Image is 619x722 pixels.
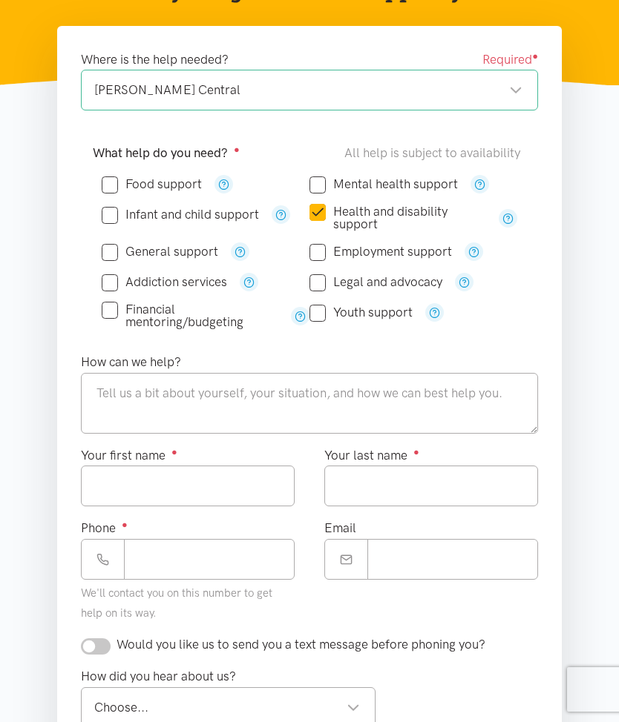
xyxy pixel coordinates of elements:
label: Employment support [309,245,452,258]
sup: ● [532,50,538,62]
label: Your first name [81,446,177,466]
input: Email [367,539,538,580]
label: Mental health support [309,178,458,191]
sup: ● [122,519,128,530]
label: Where is the help needed? [81,50,229,70]
label: Addiction services [102,276,227,288]
label: Legal and advocacy [309,276,442,288]
label: What help do you need? [93,143,240,163]
sup: ● [413,446,419,457]
label: Youth support [309,306,413,319]
div: Choose... [94,698,360,718]
sup: ● [234,144,240,155]
label: Phone [81,518,128,538]
label: How did you hear about us? [81,666,236,686]
sup: ● [171,446,177,457]
span: Required [482,50,538,70]
label: Email [324,518,356,538]
label: General support [102,245,218,258]
label: Your last name [324,446,419,466]
small: We'll contact you on this number to get help on its way. [81,586,272,620]
label: Financial mentoring/budgeting [102,303,278,328]
label: Infant and child support [102,208,259,221]
div: All help is subject to availability [344,143,526,163]
label: How can we help? [81,352,181,372]
label: Food support [102,178,202,191]
div: [PERSON_NAME] Central [94,80,523,100]
input: Phone number [124,539,295,580]
span: Would you like us to send you a text message before phoning you? [117,637,485,652]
